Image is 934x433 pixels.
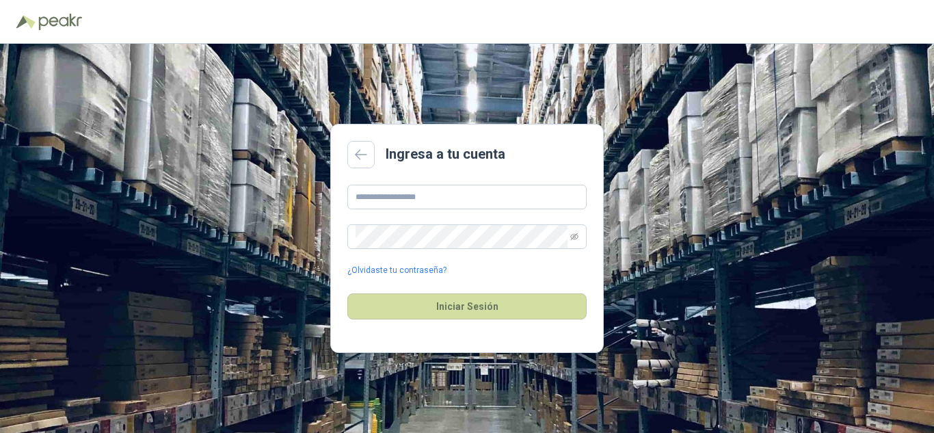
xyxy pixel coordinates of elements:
button: Iniciar Sesión [347,293,587,319]
img: Peakr [38,14,82,30]
span: eye-invisible [570,233,578,241]
img: Logo [16,15,36,29]
h2: Ingresa a tu cuenta [386,144,505,165]
a: ¿Olvidaste tu contraseña? [347,264,446,277]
